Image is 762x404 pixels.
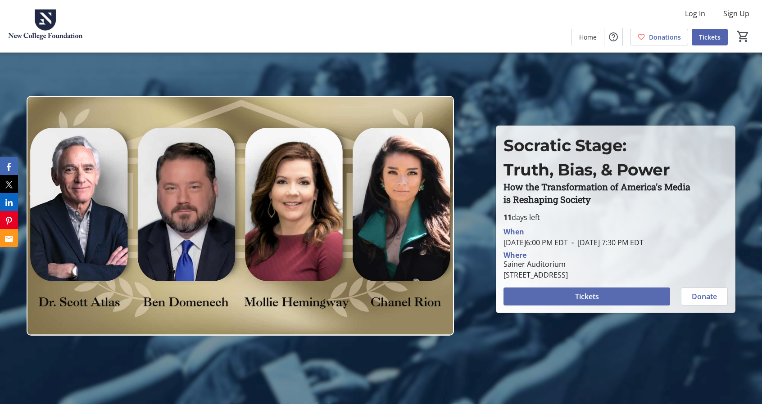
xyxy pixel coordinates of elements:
[579,32,597,42] span: Home
[575,291,599,302] span: Tickets
[503,193,591,205] span: is Reshaping Society
[692,29,728,45] a: Tickets
[503,212,512,222] span: 11
[503,133,728,157] p: Socratic Stage:
[678,6,712,21] button: Log In
[735,28,751,45] button: Cart
[503,287,670,305] button: Tickets
[716,6,757,21] button: Sign Up
[5,4,86,49] img: New College Foundation's Logo
[27,96,454,336] img: Campaign CTA Media Photo
[503,226,524,237] div: When
[692,291,717,302] span: Donate
[568,238,577,247] span: -
[699,32,721,42] span: Tickets
[630,29,688,45] a: Donations
[572,29,604,45] a: Home
[503,259,568,269] div: Sainer Auditorium
[503,157,728,182] p: Truth, Bias, & Power
[503,251,526,259] div: Where
[681,287,728,305] button: Donate
[723,8,749,19] span: Sign Up
[503,269,568,280] div: [STREET_ADDRESS]
[568,238,644,247] span: [DATE] 7:30 PM EDT
[503,181,690,193] span: How the Transformation of America's Media
[503,212,728,223] p: days left
[604,28,622,46] button: Help
[503,238,568,247] span: [DATE] 6:00 PM EDT
[649,32,681,42] span: Donations
[685,8,705,19] span: Log In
